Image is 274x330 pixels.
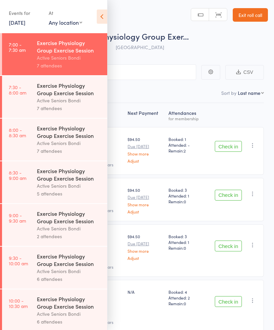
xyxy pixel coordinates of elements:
div: $94.50 [128,136,163,163]
div: Active Seniors Bondi [37,97,101,104]
span: Booked: 3 [168,187,203,193]
div: At [49,7,82,19]
time: 8:30 - 9:00 am [9,170,26,181]
div: Active Seniors Bondi [37,225,101,232]
div: 7 attendees [37,104,101,112]
a: 8:00 -8:30 amExercise Physiology Group Exercise SessionActive Seniors Bondi7 attendees [2,119,107,161]
a: Show more [128,202,163,207]
time: 10:00 - 10:30 am [9,298,28,309]
span: [GEOGRAPHIC_DATA] [116,44,164,50]
div: N/A [128,289,163,295]
span: Booked: 1 [168,136,203,142]
div: 7 attendees [37,62,101,69]
div: Next Payment [125,106,165,124]
div: 7 attendees [37,147,101,155]
div: Exercise Physiology Group Exercise Session [37,39,101,54]
a: 9:30 -10:00 amExercise Physiology Group Exercise SessionActive Seniors Bondi6 attendees [2,247,107,289]
div: $94.50 [128,187,163,214]
div: Any location [49,19,82,26]
a: 8:30 -9:00 amExercise Physiology Group Exercise SessionActive Seniors Bondi5 attendees [2,161,107,203]
div: 6 attendees [37,275,101,283]
button: Check in [215,241,242,251]
time: 9:00 - 9:30 am [9,212,26,223]
span: Attended: - [168,142,203,148]
a: Show more [128,151,163,156]
time: 9:30 - 10:00 am [9,255,28,266]
button: Check in [215,190,242,201]
button: Check in [215,141,242,152]
div: Exercise Physiology Group Exercise Session [37,295,101,310]
time: 8:00 - 8:30 am [9,127,26,138]
a: 7:30 -8:00 amExercise Physiology Group Exercise SessionActive Seniors Bondi7 attendees [2,76,107,118]
span: 0 [184,301,186,306]
div: Exercise Physiology Group Exercise Session [37,124,101,139]
div: Active Seniors Bondi [37,139,101,147]
a: Adjust [128,159,163,163]
div: Exercise Physiology Group Exercise Session [37,82,101,97]
div: Active Seniors Bondi [37,310,101,318]
label: Sort by [221,89,236,96]
span: Remain: [168,199,203,204]
span: Attended: 1 [168,193,203,199]
div: Events for [9,7,42,19]
div: Active Seniors Bondi [37,267,101,275]
button: CSV [225,65,264,80]
div: 2 attendees [37,232,101,240]
div: 6 attendees [37,318,101,326]
a: Adjust [128,256,163,260]
span: Attended: 1 [168,239,203,245]
time: 7:30 - 8:00 am [9,84,26,95]
span: 2 [184,148,186,153]
span: 0 [184,245,186,251]
time: 7:00 - 7:30 am [9,42,26,53]
a: Show more [128,249,163,253]
span: Remain: [168,301,203,306]
small: Due [DATE] [128,241,163,246]
div: Exercise Physiology Group Exercise Session [37,210,101,225]
div: Last name [238,89,260,96]
small: Due [DATE] [128,195,163,200]
span: Remain: [168,148,203,153]
span: 0 [184,199,186,204]
span: Attended: 2 [168,295,203,301]
span: Booked: 4 [168,289,203,295]
a: [DATE] [9,19,25,26]
a: 9:00 -9:30 amExercise Physiology Group Exercise SessionActive Seniors Bondi2 attendees [2,204,107,246]
div: Active Seniors Bondi [37,182,101,190]
div: Atten­dances [166,106,206,124]
span: Exercise Physiology Group Exer… [67,30,189,42]
div: Exercise Physiology Group Exercise Session [37,167,101,182]
a: Adjust [128,209,163,214]
span: Booked: 3 [168,233,203,239]
small: Due [DATE] [128,144,163,149]
div: Active Seniors Bondi [37,54,101,62]
div: for membership [168,116,203,121]
a: Exit roll call [233,8,268,22]
div: Exercise Physiology Group Exercise Session [37,252,101,267]
button: Check in [215,296,242,307]
div: 5 attendees [37,190,101,198]
span: Remain: [168,245,203,251]
div: $94.50 [128,233,163,260]
a: 7:00 -7:30 amExercise Physiology Group Exercise SessionActive Seniors Bondi7 attendees [2,33,107,75]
